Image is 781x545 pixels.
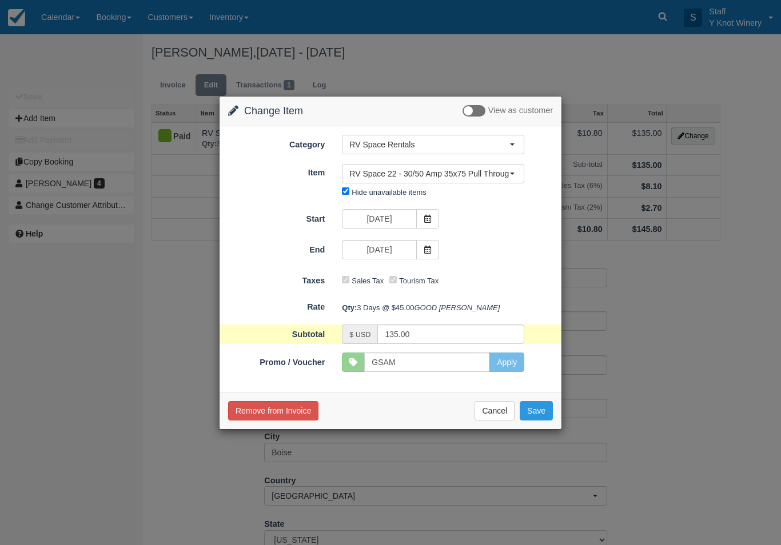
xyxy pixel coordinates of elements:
span: RV Space Rentals [349,139,509,150]
label: End [220,240,333,256]
label: Rate [220,297,333,313]
span: View as customer [488,106,553,115]
label: Taxes [220,271,333,287]
div: 3 Days @ $45.00 [333,298,561,317]
label: Category [220,135,333,151]
strong: Qty [342,303,357,312]
span: RV Space 22 - 30/50 Amp 35x75 Pull Through [349,168,509,179]
label: Item [220,163,333,179]
label: Tourism Tax [399,276,439,285]
label: Start [220,209,333,225]
label: Subtotal [220,324,333,340]
span: Change Item [244,105,303,117]
em: GOOD [PERSON_NAME] [415,303,500,312]
small: $ USD [349,331,370,339]
button: RV Space 22 - 30/50 Amp 35x75 Pull Through [342,164,524,183]
button: Cancel [475,401,515,420]
label: Hide unavailable items [352,188,426,197]
button: RV Space Rentals [342,135,524,154]
label: Promo / Voucher [220,352,333,368]
button: Save [520,401,553,420]
button: Apply [489,352,524,372]
button: Remove from Invoice [228,401,318,420]
label: Sales Tax [352,276,384,285]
